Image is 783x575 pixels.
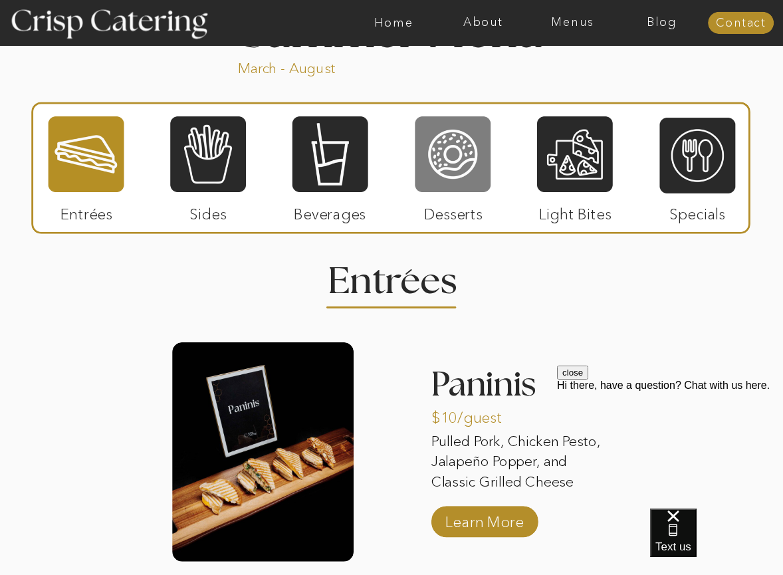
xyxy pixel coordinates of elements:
[238,58,417,74] p: March - August
[164,192,251,230] p: Sides
[431,395,518,433] p: $10/guest
[431,431,613,494] p: Pulled Pork, Chicken Pesto, Jalapeño Popper, and Classic Grilled Cheese
[528,17,617,30] a: Menus
[409,192,497,230] p: Desserts
[431,368,613,410] h3: Paninis
[210,11,573,49] h1: Summer Menu
[439,17,528,30] a: About
[349,17,438,30] a: Home
[441,499,528,537] a: Learn More
[532,192,619,230] p: Light Bites
[557,366,783,525] iframe: podium webchat widget prompt
[43,192,130,230] p: Entrées
[328,263,455,288] h2: Entrees
[654,192,741,230] p: Specials
[617,17,707,30] a: Blog
[286,192,374,230] p: Beverages
[708,17,774,31] a: Contact
[650,509,783,575] iframe: podium webchat widget bubble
